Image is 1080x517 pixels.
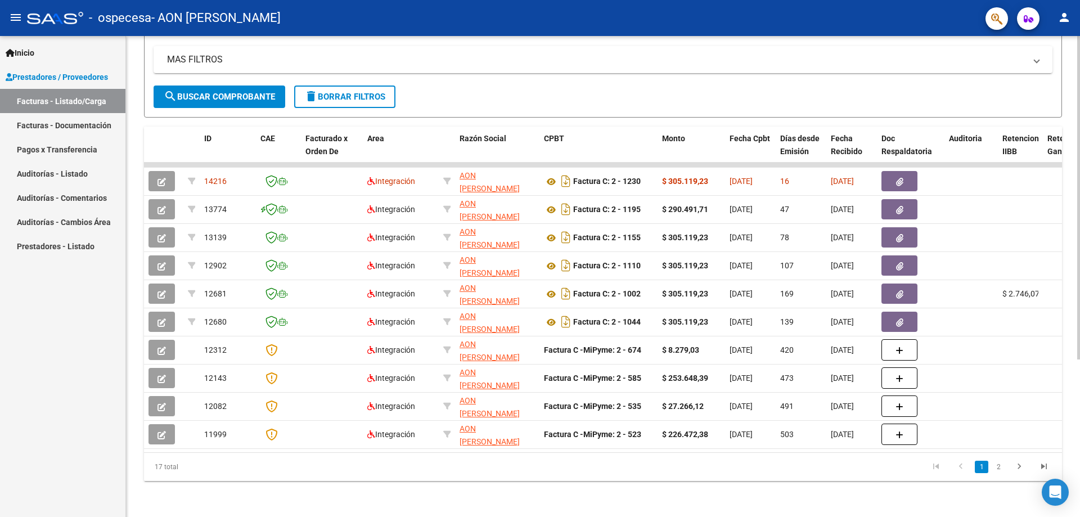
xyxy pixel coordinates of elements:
[944,127,998,176] datatable-header-cell: Auditoria
[363,127,439,176] datatable-header-cell: Area
[780,205,789,214] span: 47
[460,197,535,221] div: 20344305855
[950,461,971,473] a: go to previous page
[460,366,535,390] div: 20344305855
[256,127,301,176] datatable-header-cell: CAE
[6,47,34,59] span: Inicio
[455,127,539,176] datatable-header-cell: Razón Social
[780,317,794,326] span: 139
[662,430,708,439] strong: $ 226.472,38
[204,345,227,354] span: 12312
[460,134,506,143] span: Razón Social
[780,233,789,242] span: 78
[460,422,535,446] div: 20344305855
[1042,479,1069,506] div: Open Intercom Messenger
[730,233,753,242] span: [DATE]
[780,261,794,270] span: 107
[730,289,753,298] span: [DATE]
[164,92,275,102] span: Buscar Comprobante
[831,261,854,270] span: [DATE]
[662,134,685,143] span: Monto
[544,345,641,354] strong: Factura C -MiPyme: 2 - 674
[204,205,227,214] span: 13774
[9,11,22,24] mat-icon: menu
[460,338,535,362] div: 20344305855
[154,86,285,108] button: Buscar Comprobante
[460,396,520,418] span: AON [PERSON_NAME]
[573,205,641,214] strong: Factura C: 2 - 1195
[1009,461,1030,473] a: go to next page
[730,345,753,354] span: [DATE]
[730,430,753,439] span: [DATE]
[573,318,641,327] strong: Factura C: 2 - 1044
[949,134,982,143] span: Auditoria
[154,46,1052,73] mat-expansion-panel-header: MAS FILTROS
[204,134,211,143] span: ID
[460,394,535,418] div: 20344305855
[1002,134,1039,156] span: Retencion IIBB
[367,402,415,411] span: Integración
[573,290,641,299] strong: Factura C: 2 - 1002
[294,86,395,108] button: Borrar Filtros
[1002,289,1039,298] span: $ 2.746,07
[662,205,708,214] strong: $ 290.491,71
[831,177,854,186] span: [DATE]
[460,254,535,277] div: 20344305855
[831,402,854,411] span: [DATE]
[460,424,520,446] span: AON [PERSON_NAME]
[367,430,415,439] span: Integración
[460,284,520,305] span: AON [PERSON_NAME]
[662,233,708,242] strong: $ 305.119,23
[460,340,520,362] span: AON [PERSON_NAME]
[998,127,1043,176] datatable-header-cell: Retencion IIBB
[925,461,947,473] a: go to first page
[260,134,275,143] span: CAE
[730,261,753,270] span: [DATE]
[730,402,753,411] span: [DATE]
[460,227,520,249] span: AON [PERSON_NAME]
[831,317,854,326] span: [DATE]
[662,374,708,383] strong: $ 253.648,39
[881,134,932,156] span: Doc Respaldatoria
[200,127,256,176] datatable-header-cell: ID
[544,430,641,439] strong: Factura C -MiPyme: 2 - 523
[780,402,794,411] span: 491
[460,255,520,277] span: AON [PERSON_NAME]
[831,289,854,298] span: [DATE]
[367,233,415,242] span: Integración
[831,233,854,242] span: [DATE]
[204,317,227,326] span: 12680
[559,172,573,190] i: Descargar documento
[992,461,1005,473] a: 2
[367,317,415,326] span: Integración
[460,169,535,193] div: 20344305855
[559,257,573,275] i: Descargar documento
[204,233,227,242] span: 13139
[559,285,573,303] i: Descargar documento
[367,261,415,270] span: Integración
[831,430,854,439] span: [DATE]
[460,282,535,305] div: 20344305855
[662,345,699,354] strong: $ 8.279,03
[544,402,641,411] strong: Factura C -MiPyme: 2 - 535
[973,457,990,476] li: page 1
[367,289,415,298] span: Integración
[151,6,281,30] span: - AON [PERSON_NAME]
[730,374,753,383] span: [DATE]
[780,374,794,383] span: 473
[662,261,708,270] strong: $ 305.119,23
[573,177,641,186] strong: Factura C: 2 - 1230
[204,430,227,439] span: 11999
[460,312,520,334] span: AON [PERSON_NAME]
[776,127,826,176] datatable-header-cell: Días desde Emisión
[539,127,658,176] datatable-header-cell: CPBT
[831,374,854,383] span: [DATE]
[367,205,415,214] span: Integración
[460,368,520,390] span: AON [PERSON_NAME]
[460,171,520,193] span: AON [PERSON_NAME]
[730,177,753,186] span: [DATE]
[304,89,318,103] mat-icon: delete
[204,374,227,383] span: 12143
[662,402,704,411] strong: $ 27.266,12
[460,310,535,334] div: 20344305855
